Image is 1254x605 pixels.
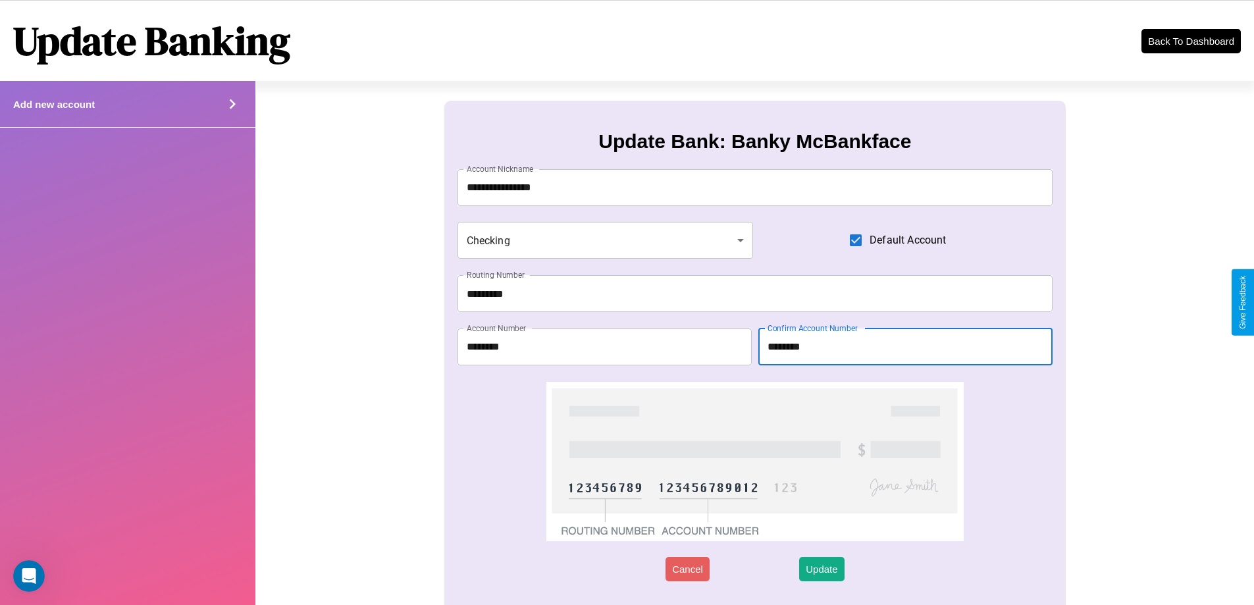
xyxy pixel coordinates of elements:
label: Routing Number [467,269,525,280]
img: check [546,382,963,541]
label: Account Number [467,323,526,334]
span: Default Account [870,232,946,248]
label: Confirm Account Number [768,323,858,334]
div: Give Feedback [1238,276,1247,329]
h3: Update Bank: Banky McBankface [598,130,911,153]
button: Update [799,557,844,581]
iframe: Intercom live chat [13,560,45,592]
label: Account Nickname [467,163,534,174]
button: Back To Dashboard [1141,29,1241,53]
h4: Add new account [13,99,95,110]
div: Checking [457,222,754,259]
button: Cancel [666,557,710,581]
h1: Update Banking [13,14,290,68]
